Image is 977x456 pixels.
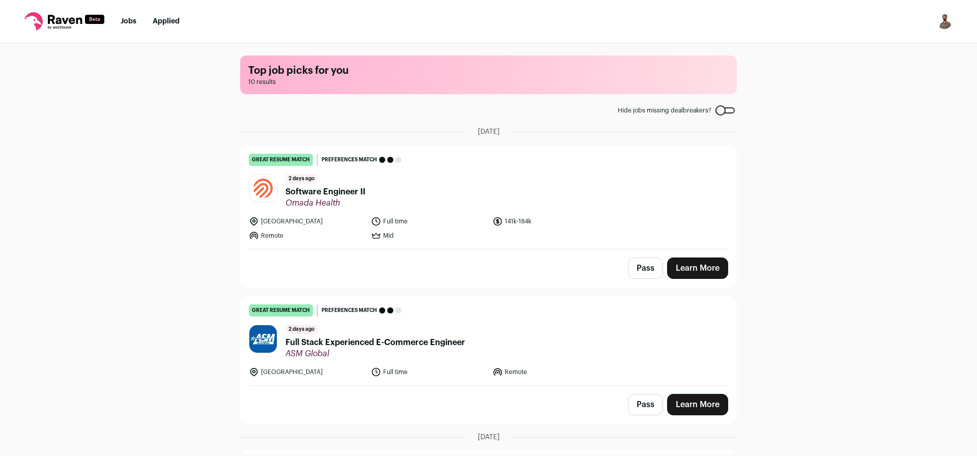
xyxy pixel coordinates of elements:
a: Learn More [667,258,728,279]
span: 2 days ago [285,325,318,334]
span: Omada Health [285,198,365,208]
span: [DATE] [478,432,500,442]
span: 10 results [248,78,729,86]
li: Full time [371,216,487,226]
a: Learn More [667,394,728,415]
img: 41325b23b7b99c32c4ba91628c28a1334443c2c0878ce735f0622d089c2f0dba.png [249,175,277,202]
span: Preferences match [322,155,377,165]
li: Mid [371,231,487,241]
li: Remote [493,367,609,377]
div: great resume match [249,304,313,317]
img: cf0ca70e765408b0fcc6ccab44f45cc95562d2ef42c2d50cfe2bf2bb3bae89cb.jpg [249,325,277,353]
h1: Top job picks for you [248,64,729,78]
img: 10099330-medium_jpg [936,13,953,30]
li: 141k-184k [493,216,609,226]
a: great resume match Preferences match 2 days ago Software Engineer II Omada Health [GEOGRAPHIC_DAT... [241,146,736,249]
li: [GEOGRAPHIC_DATA] [249,367,365,377]
span: ASM Global [285,349,465,359]
button: Pass [628,394,663,415]
span: Preferences match [322,305,377,316]
a: great resume match Preferences match 2 days ago Full Stack Experienced E-Commerce Engineer ASM Gl... [241,296,736,385]
button: Open dropdown [936,13,953,30]
li: Full time [371,367,487,377]
div: great resume match [249,154,313,166]
li: Remote [249,231,365,241]
a: Applied [153,18,180,25]
button: Pass [628,258,663,279]
span: [DATE] [478,127,500,137]
li: [GEOGRAPHIC_DATA] [249,216,365,226]
span: Hide jobs missing dealbreakers? [618,106,711,115]
span: Software Engineer II [285,186,365,198]
span: Full Stack Experienced E-Commerce Engineer [285,336,465,349]
span: 2 days ago [285,174,318,184]
a: Jobs [121,18,136,25]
